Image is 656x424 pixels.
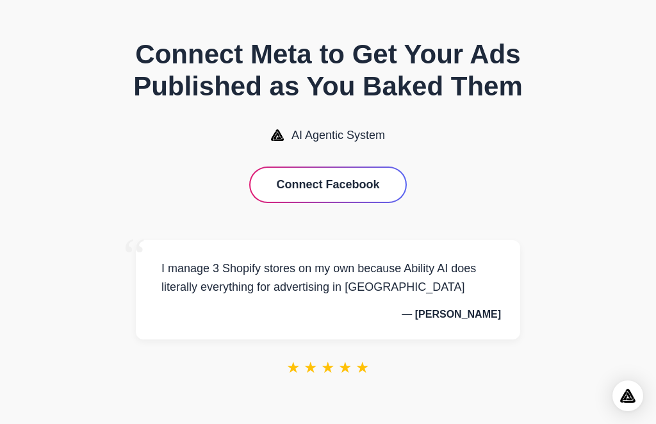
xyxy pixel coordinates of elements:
[85,38,571,103] h1: Connect Meta to Get Your Ads Published as You Baked Them
[155,259,501,297] p: I manage 3 Shopify stores on my own because Ability AI does literally everything for advertising ...
[155,309,501,320] p: — [PERSON_NAME]
[338,359,352,377] span: ★
[612,380,643,411] div: Open Intercom Messenger
[356,359,370,377] span: ★
[304,359,318,377] span: ★
[271,129,284,141] img: AI Agentic System Logo
[123,227,146,286] span: “
[250,168,405,202] button: Connect Facebook
[321,359,335,377] span: ★
[286,359,300,377] span: ★
[291,129,385,142] span: AI Agentic System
